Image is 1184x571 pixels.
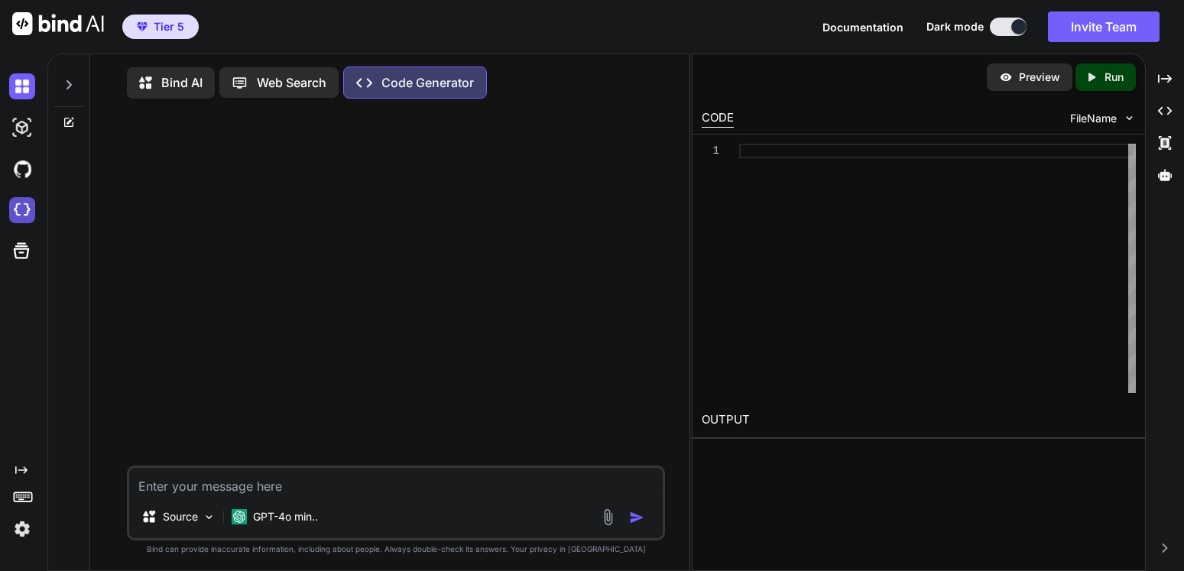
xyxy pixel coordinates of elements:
span: FileName [1070,111,1117,126]
img: cloudideIcon [9,197,35,223]
p: Web Search [257,73,326,92]
button: Invite Team [1048,11,1160,42]
img: darkChat [9,73,35,99]
img: githubDark [9,156,35,182]
img: chevron down [1123,112,1136,125]
img: preview [999,70,1013,84]
img: premium [137,22,148,31]
button: premiumTier 5 [122,15,199,39]
p: Bind AI [161,73,203,92]
p: Run [1105,70,1124,85]
span: Tier 5 [154,19,184,34]
div: CODE [702,109,734,128]
span: Documentation [822,21,903,34]
img: Pick Models [203,511,216,524]
p: Source [163,509,198,524]
img: settings [9,516,35,542]
img: GPT-4o mini [232,509,247,524]
p: Code Generator [381,73,474,92]
img: Bind AI [12,12,104,35]
img: darkAi-studio [9,115,35,141]
img: attachment [599,508,617,526]
p: Preview [1019,70,1060,85]
span: Dark mode [926,19,984,34]
div: 1 [702,144,719,158]
p: Bind can provide inaccurate information, including about people. Always double-check its answers.... [127,543,665,555]
p: GPT-4o min.. [253,509,318,524]
img: icon [629,510,644,525]
button: Documentation [822,19,903,35]
h2: OUTPUT [693,402,1146,438]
